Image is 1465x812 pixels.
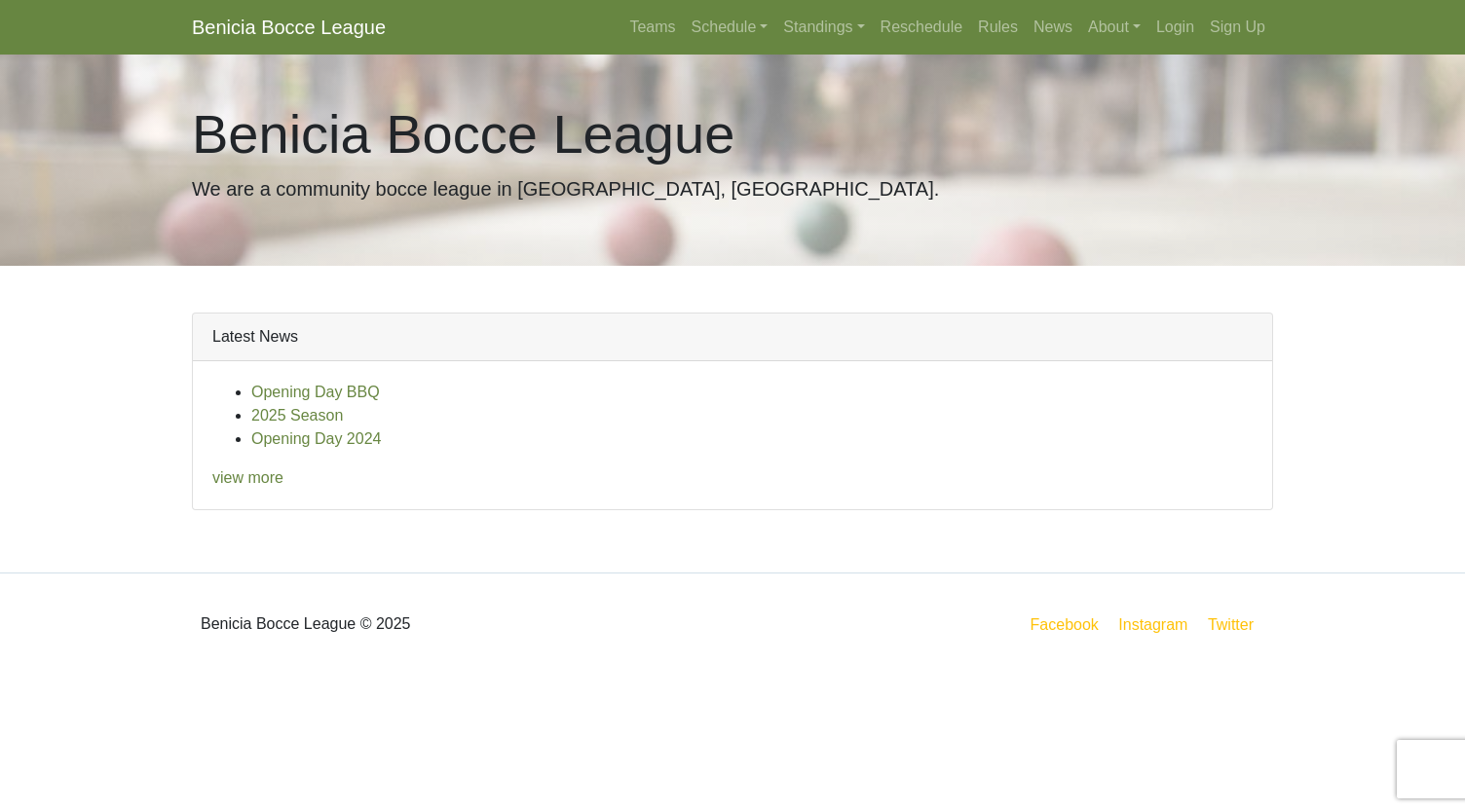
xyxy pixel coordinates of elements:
a: Twitter [1204,612,1269,637]
a: Standings [775,8,872,47]
a: News [1026,8,1080,47]
div: Latest News [193,314,1272,361]
a: Opening Day BBQ [251,384,380,400]
h1: Benicia Bocce League [192,101,1273,166]
a: Sign Up [1202,8,1273,47]
a: Benicia Bocce League [192,8,386,47]
a: Opening Day 2024 [251,430,381,447]
a: Rules [970,8,1026,47]
a: view more [212,469,283,486]
div: Benicia Bocce League © 2025 [177,589,732,659]
a: Reschedule [873,8,971,47]
p: We are a community bocce league in [GEOGRAPHIC_DATA], [GEOGRAPHIC_DATA]. [192,174,1273,203]
a: Teams [621,8,683,47]
a: Schedule [684,8,776,47]
a: Facebook [1027,612,1103,637]
a: Login [1148,8,1202,47]
a: 2025 Season [251,407,343,424]
a: About [1080,8,1148,47]
a: Instagram [1114,612,1191,637]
